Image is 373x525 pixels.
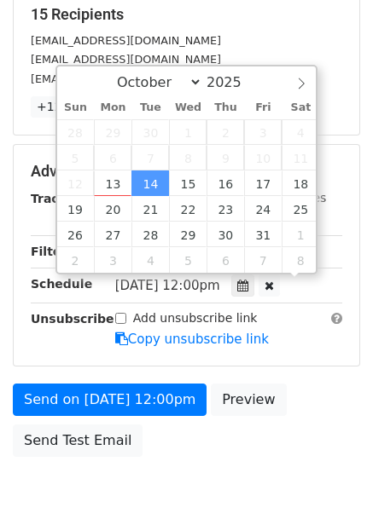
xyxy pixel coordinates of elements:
iframe: Chat Widget [288,443,373,525]
small: [EMAIL_ADDRESS][DOMAIN_NAME] [31,34,221,47]
span: October 23, 2025 [207,196,244,222]
span: November 2, 2025 [57,247,95,273]
span: October 17, 2025 [244,170,282,196]
span: October 9, 2025 [207,145,244,170]
a: Copy unsubscribe link [115,332,269,347]
span: October 11, 2025 [282,145,319,170]
a: Preview [211,384,286,416]
span: November 1, 2025 [282,222,319,247]
a: Send Test Email [13,424,143,457]
h5: 15 Recipients [31,5,342,24]
span: October 15, 2025 [169,170,207,196]
span: November 7, 2025 [244,247,282,273]
h5: Advanced [31,162,342,181]
a: +12 more [31,96,102,118]
span: [DATE] 12:00pm [115,278,220,293]
span: October 30, 2025 [207,222,244,247]
span: October 22, 2025 [169,196,207,222]
span: October 31, 2025 [244,222,282,247]
span: October 1, 2025 [169,119,207,145]
span: October 6, 2025 [94,145,131,170]
span: Wed [169,102,207,113]
span: November 4, 2025 [131,247,169,273]
span: November 6, 2025 [207,247,244,273]
span: October 3, 2025 [244,119,282,145]
span: October 7, 2025 [131,145,169,170]
span: October 2, 2025 [207,119,244,145]
span: Sun [57,102,95,113]
span: November 3, 2025 [94,247,131,273]
span: Fri [244,102,282,113]
span: October 4, 2025 [282,119,319,145]
span: September 30, 2025 [131,119,169,145]
span: September 28, 2025 [57,119,95,145]
small: [EMAIL_ADDRESS][DOMAIN_NAME] [31,72,221,85]
span: October 21, 2025 [131,196,169,222]
span: October 5, 2025 [57,145,95,170]
span: October 10, 2025 [244,145,282,170]
span: October 19, 2025 [57,196,95,222]
span: October 26, 2025 [57,222,95,247]
strong: Unsubscribe [31,312,114,326]
span: October 25, 2025 [282,196,319,222]
span: October 16, 2025 [207,170,244,196]
span: October 20, 2025 [94,196,131,222]
span: September 29, 2025 [94,119,131,145]
a: Send on [DATE] 12:00pm [13,384,207,416]
span: October 27, 2025 [94,222,131,247]
span: October 13, 2025 [94,170,131,196]
span: October 24, 2025 [244,196,282,222]
span: October 12, 2025 [57,170,95,196]
span: October 29, 2025 [169,222,207,247]
span: Mon [94,102,131,113]
label: Add unsubscribe link [133,309,258,327]
span: October 28, 2025 [131,222,169,247]
input: Year [202,74,264,90]
strong: Filters [31,245,74,258]
span: Sat [282,102,319,113]
span: October 18, 2025 [282,170,319,196]
span: Tue [131,102,169,113]
small: [EMAIL_ADDRESS][DOMAIN_NAME] [31,53,221,66]
span: November 8, 2025 [282,247,319,273]
strong: Tracking [31,192,88,205]
span: October 8, 2025 [169,145,207,170]
span: November 5, 2025 [169,247,207,273]
span: October 14, 2025 [131,170,169,196]
span: Thu [207,102,244,113]
strong: Schedule [31,277,92,291]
